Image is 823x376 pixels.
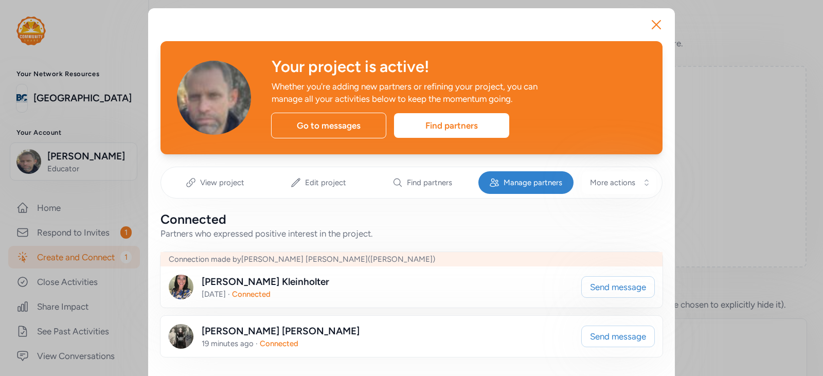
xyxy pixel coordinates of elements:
[407,177,452,188] span: Find partners
[202,339,254,348] span: 19 minutes ago
[200,177,244,188] span: View project
[272,58,646,76] div: Your project is active!
[169,255,435,264] span: Connection made by [PERSON_NAME] [PERSON_NAME] ([PERSON_NAME])
[260,339,298,348] span: Connected
[305,177,346,188] span: Edit project
[394,113,509,138] div: Find partners
[256,339,258,348] span: ·
[272,80,568,105] div: Whether you're adding new partners or refining your project, you can manage all your activities b...
[202,290,226,299] span: [DATE]
[169,324,193,349] img: Avatar
[590,281,646,293] span: Send message
[581,326,655,347] button: Send message
[581,276,655,298] button: Send message
[590,330,646,343] span: Send message
[160,227,663,240] div: Partners who expressed positive interest in the project.
[504,177,562,188] span: Manage partners
[232,290,271,299] span: Connected
[582,171,656,194] button: More actions
[590,177,635,188] span: More actions
[271,113,386,138] div: Go to messages
[160,211,663,227] div: Connected
[202,324,360,338] div: [PERSON_NAME] [PERSON_NAME]
[169,275,193,299] img: Avatar
[202,275,329,289] div: [PERSON_NAME] Kleinholter
[228,290,230,299] span: ·
[177,61,251,135] img: Avatar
